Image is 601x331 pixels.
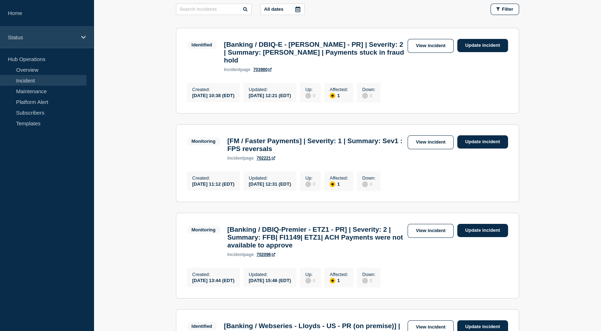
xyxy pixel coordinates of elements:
[330,277,348,284] div: 1
[457,39,508,52] a: Update incident
[192,92,235,98] div: [DATE] 10:38 (EDT)
[224,41,404,64] h3: [Banking / DBIQ-E - [PERSON_NAME] - PR] | Severity: 2 | Summary: [PERSON_NAME] | Payments stuck i...
[192,87,235,92] p: Created :
[362,93,368,99] div: disabled
[187,226,220,234] span: Monitoring
[187,137,220,145] span: Monitoring
[330,92,348,99] div: 1
[253,67,272,72] a: 703980
[305,93,311,99] div: disabled
[408,224,454,238] a: View incident
[362,175,375,181] p: Down :
[264,6,284,12] p: All dates
[408,135,454,149] a: View incident
[330,87,348,92] p: Affected :
[362,181,368,187] div: disabled
[260,4,305,15] button: All dates
[227,226,404,249] h3: [Banking / DBIQ-Premier - ETZ1 - PR] | Severity: 2 | Summary: FFB| FI1149| ETZ1| ACH Payments wer...
[330,175,348,181] p: Affected :
[362,87,375,92] p: Down :
[362,181,375,187] div: 0
[305,277,315,284] div: 0
[305,87,315,92] p: Up :
[249,181,291,187] div: [DATE] 12:31 (EDT)
[305,181,315,187] div: 0
[224,67,250,72] p: page
[330,181,348,187] div: 1
[227,252,244,257] span: incident
[305,272,315,277] p: Up :
[330,181,335,187] div: affected
[457,224,508,237] a: Update incident
[305,278,311,284] div: disabled
[187,41,217,49] span: Identified
[502,6,513,12] span: Filter
[192,175,235,181] p: Created :
[408,39,454,53] a: View incident
[330,272,348,277] p: Affected :
[224,67,240,72] span: incident
[330,278,335,284] div: affected
[192,272,235,277] p: Created :
[227,137,404,153] h3: [FM / Faster Payments] | Severity: 1 | Summary: Sev1 : FPS reversals
[176,4,252,15] input: Search incidents
[249,277,291,283] div: [DATE] 15:46 (EDT)
[362,277,375,284] div: 0
[227,156,254,161] p: page
[227,252,254,257] p: page
[249,272,291,277] p: Updated :
[305,175,315,181] p: Up :
[8,34,77,40] p: Status
[249,87,291,92] p: Updated :
[330,93,335,99] div: affected
[305,181,311,187] div: disabled
[192,181,235,187] div: [DATE] 11:12 (EDT)
[362,278,368,284] div: disabled
[457,135,508,149] a: Update incident
[362,92,375,99] div: 0
[362,272,375,277] p: Down :
[249,175,291,181] p: Updated :
[227,156,244,161] span: incident
[491,4,519,15] button: Filter
[192,277,235,283] div: [DATE] 13:44 (EDT)
[249,92,291,98] div: [DATE] 12:21 (EDT)
[257,156,275,161] a: 702221
[305,92,315,99] div: 0
[187,322,217,330] span: Identified
[257,252,275,257] a: 702096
